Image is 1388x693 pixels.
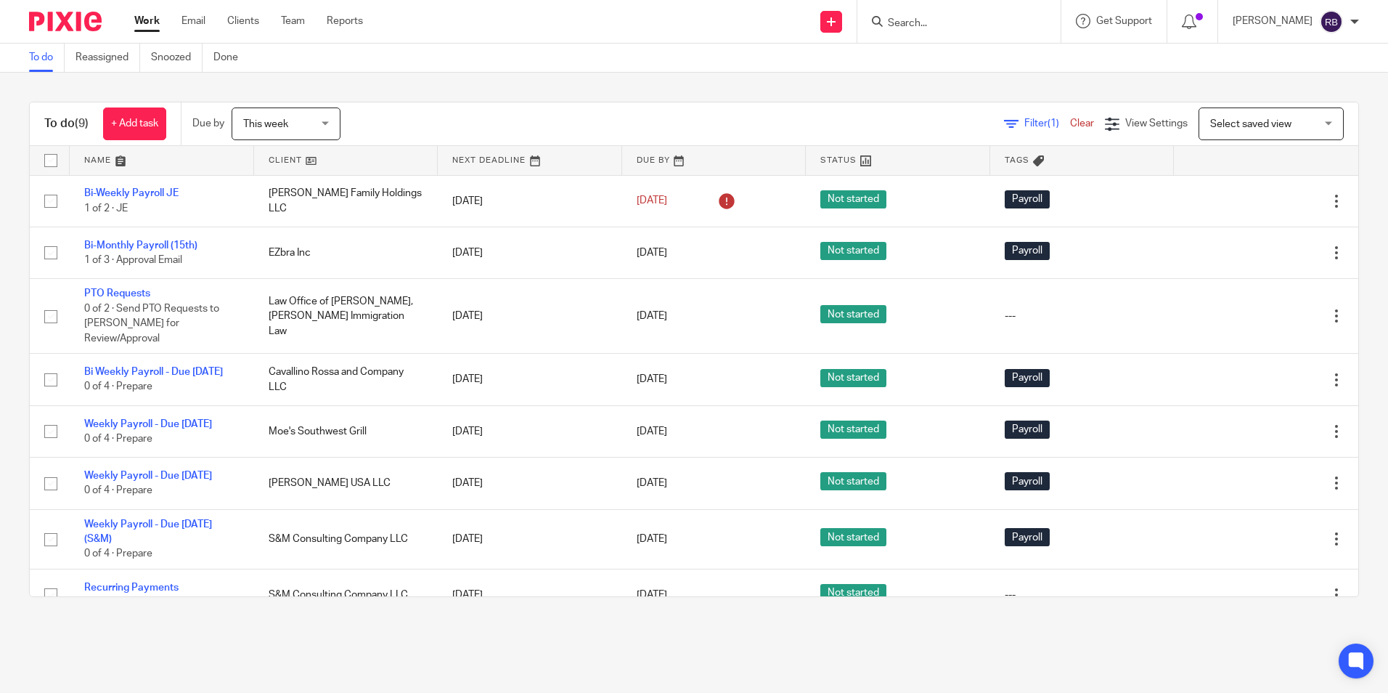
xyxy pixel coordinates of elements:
a: Recurring Payments [84,583,179,593]
span: Payroll [1005,190,1050,208]
td: [DATE] [438,405,622,457]
a: Team [281,14,305,28]
span: [DATE] [637,375,667,385]
span: (1) [1048,118,1059,129]
td: [PERSON_NAME] USA LLC [254,458,438,509]
span: Not started [820,584,886,602]
a: Work [134,14,160,28]
span: 1 of 3 · Approval Email [84,255,182,265]
span: [DATE] [637,534,667,544]
a: To do [29,44,65,72]
span: Not started [820,472,886,490]
td: [DATE] [438,354,622,405]
span: Select saved view [1210,119,1291,129]
a: Weekly Payroll - Due [DATE] [84,419,212,429]
img: Pixie [29,12,102,31]
span: Payroll [1005,472,1050,490]
div: --- [1005,309,1160,323]
td: [DATE] [438,509,622,569]
td: EZbra Inc [254,227,438,278]
span: Not started [820,305,886,323]
span: 0 of 4 · Prepare [84,486,152,496]
span: Tags [1005,156,1029,164]
p: Due by [192,116,224,131]
td: [DATE] [438,227,622,278]
a: Bi-Weekly Payroll JE [84,188,179,198]
span: Payroll [1005,421,1050,439]
span: 0 of 2 · Send PTO Requests to [PERSON_NAME] for Review/Approval [84,304,219,344]
a: Bi Weekly Payroll - Due [DATE] [84,367,223,377]
span: This week [243,119,288,129]
span: 0 of 4 · Prepare [84,382,152,392]
td: S&M Consulting Company LLC [254,509,438,569]
span: Get Support [1096,16,1152,26]
a: Snoozed [151,44,203,72]
a: Email [181,14,205,28]
span: [DATE] [637,196,667,206]
a: Weekly Payroll - Due [DATE] [84,471,212,481]
div: --- [1005,588,1160,602]
span: Payroll [1005,528,1050,546]
td: Cavallino Rossa and Company LLC [254,354,438,405]
a: Bi-Monthly Payroll (15th) [84,240,197,251]
a: Reports [327,14,363,28]
a: + Add task [103,108,166,140]
td: Law Office of [PERSON_NAME], [PERSON_NAME] Immigration Law [254,279,438,354]
span: (9) [75,118,89,129]
img: svg%3E [1320,10,1343,33]
span: Not started [820,528,886,546]
span: Not started [820,421,886,439]
span: Payroll [1005,369,1050,387]
span: Not started [820,242,886,260]
span: [DATE] [637,311,667,321]
a: Weekly Payroll - Due [DATE] (S&M) [84,519,212,544]
span: View Settings [1125,118,1188,129]
td: [PERSON_NAME] Family Holdings LLC [254,175,438,227]
td: Moe's Southwest Grill [254,405,438,457]
span: Not started [820,369,886,387]
span: [DATE] [637,590,667,600]
span: [DATE] [637,478,667,488]
td: [DATE] [438,175,622,227]
span: Not started [820,190,886,208]
span: 0 of 4 · Prepare [84,549,152,559]
span: 1 of 2 · JE [84,203,128,214]
td: [DATE] [438,279,622,354]
a: Done [213,44,249,72]
input: Search [886,17,1017,31]
span: Payroll [1005,242,1050,260]
a: PTO Requests [84,288,150,299]
span: Filter [1024,118,1070,129]
td: [DATE] [438,569,622,620]
a: Clients [227,14,259,28]
p: [PERSON_NAME] [1233,14,1313,28]
h1: To do [44,116,89,131]
span: [DATE] [637,248,667,258]
a: Reassigned [75,44,140,72]
a: Clear [1070,118,1094,129]
span: [DATE] [637,426,667,437]
td: [DATE] [438,458,622,509]
span: 0 of 4 · Prepare [84,434,152,444]
td: S&M Consulting Company LLC [254,569,438,620]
